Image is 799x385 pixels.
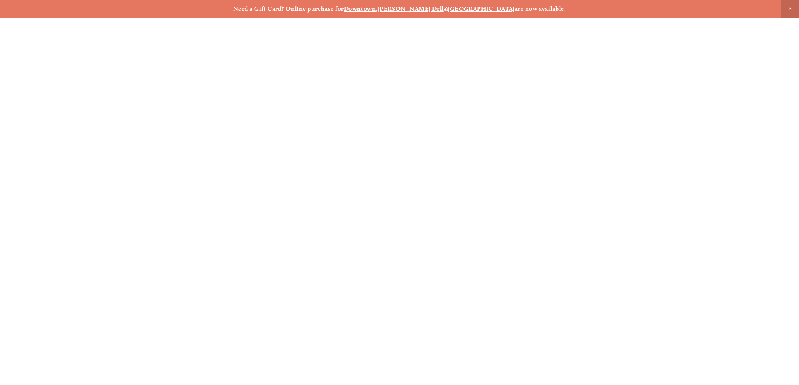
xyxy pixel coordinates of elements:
[376,5,377,13] strong: ,
[344,5,376,13] a: Downtown
[233,5,344,13] strong: Need a Gift Card? Online purchase for
[378,5,444,13] a: [PERSON_NAME] Dell
[444,5,448,13] strong: &
[515,5,566,13] strong: are now available.
[448,5,515,13] a: [GEOGRAPHIC_DATA]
